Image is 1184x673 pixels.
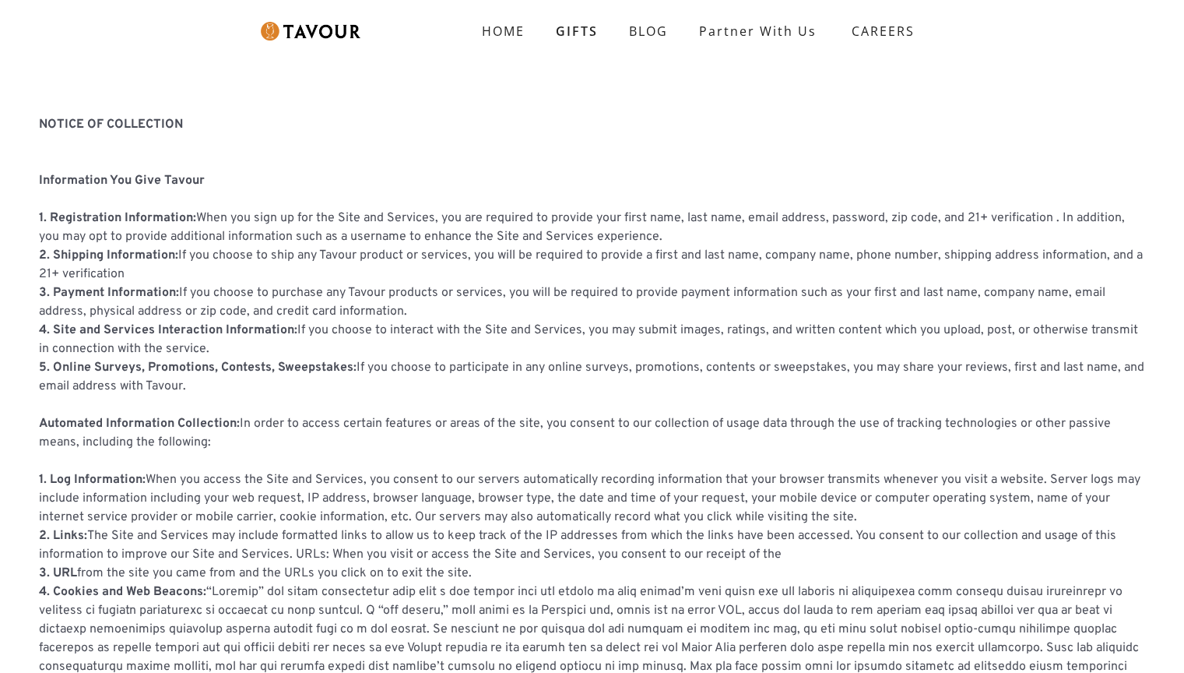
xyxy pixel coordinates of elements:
strong: 2. Shipping Information: [39,248,178,263]
strong: 1. Registration Information: [39,210,196,226]
a: GIFTS [540,16,613,47]
strong: 3. Payment Information: [39,285,179,301]
strong: 3. URL [39,566,77,581]
a: partner with us [683,16,832,47]
strong: 2. Links: [39,528,87,544]
strong: HOME [482,23,525,40]
a: CAREERS [832,9,926,53]
a: HOME [466,16,540,47]
strong: Information You Give Tavour ‍ [39,173,205,189]
strong: CAREERS [852,16,915,47]
strong: 4. Site and Services Interaction Information: [39,322,297,338]
a: BLOG [613,16,683,47]
strong: Automated Information Collection: [39,416,240,432]
strong: NOTICE OF COLLECTION ‍ [39,117,183,132]
strong: 4. Cookies and Web Beacons: [39,584,206,600]
strong: 1. Log Information: [39,472,146,488]
strong: 5. Online Surveys, Promotions, Contests, Sweepstakes: [39,360,357,375]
